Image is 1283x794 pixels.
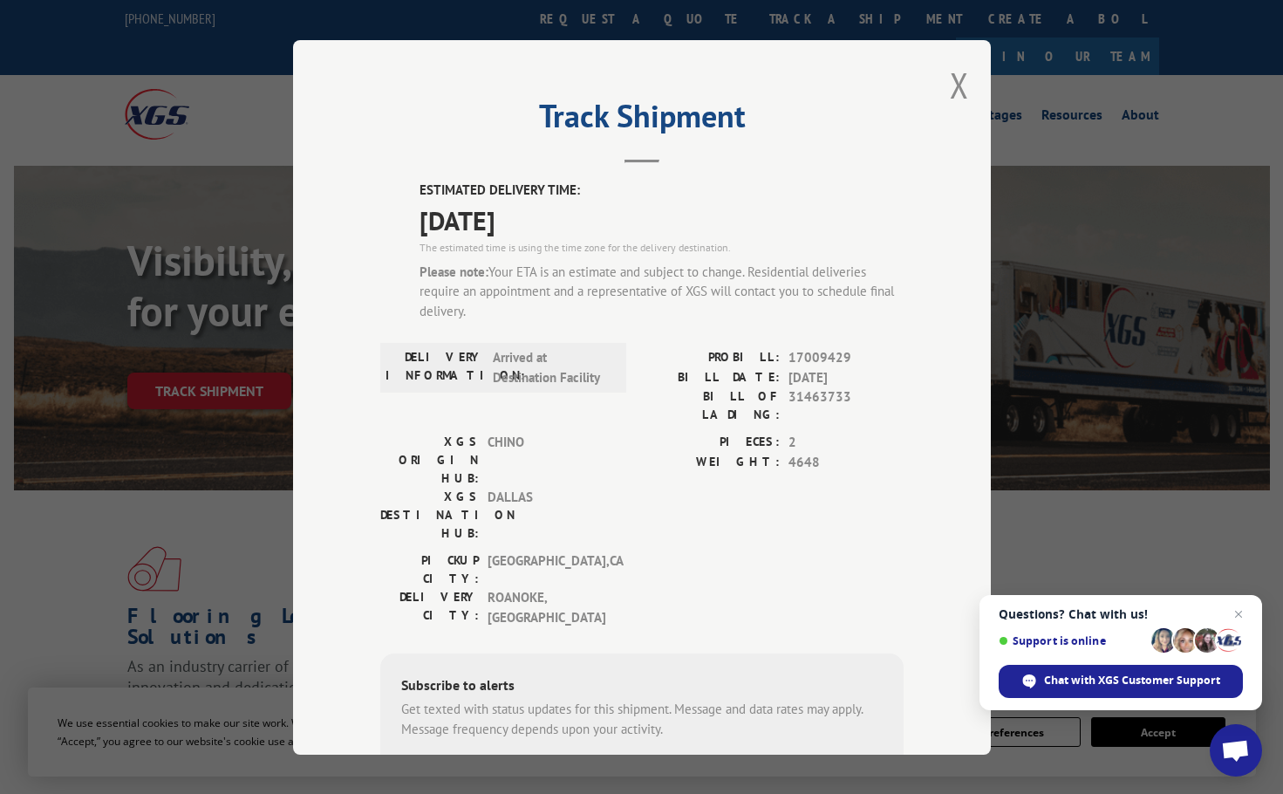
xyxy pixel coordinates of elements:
[380,433,479,488] label: XGS ORIGIN HUB:
[1044,673,1220,688] span: Chat with XGS Customer Support
[788,387,904,424] span: 31463733
[642,367,780,387] label: BILL DATE:
[642,348,780,368] label: PROBILL:
[1210,724,1262,777] div: Open chat
[380,551,479,588] label: PICKUP CITY:
[999,607,1243,621] span: Questions? Chat with us!
[380,104,904,137] h2: Track Shipment
[788,433,904,453] span: 2
[401,700,883,739] div: Get texted with status updates for this shipment. Message and data rates may apply. Message frequ...
[420,200,904,239] span: [DATE]
[788,348,904,368] span: 17009429
[642,452,780,472] label: WEIGHT:
[488,551,605,588] span: [GEOGRAPHIC_DATA] , CA
[420,263,488,279] strong: Please note:
[420,239,904,255] div: The estimated time is using the time zone for the delivery destination.
[1228,604,1249,625] span: Close chat
[420,181,904,201] label: ESTIMATED DELIVERY TIME:
[488,433,605,488] span: CHINO
[950,62,969,108] button: Close modal
[386,348,484,387] label: DELIVERY INFORMATION:
[642,387,780,424] label: BILL OF LADING:
[488,588,605,627] span: ROANOKE , [GEOGRAPHIC_DATA]
[420,262,904,321] div: Your ETA is an estimate and subject to change. Residential deliveries require an appointment and ...
[999,634,1145,647] span: Support is online
[488,488,605,543] span: DALLAS
[999,665,1243,698] div: Chat with XGS Customer Support
[401,674,883,700] div: Subscribe to alerts
[493,348,611,387] span: Arrived at Destination Facility
[380,488,479,543] label: XGS DESTINATION HUB:
[642,433,780,453] label: PIECES:
[788,452,904,472] span: 4648
[380,588,479,627] label: DELIVERY CITY:
[788,367,904,387] span: [DATE]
